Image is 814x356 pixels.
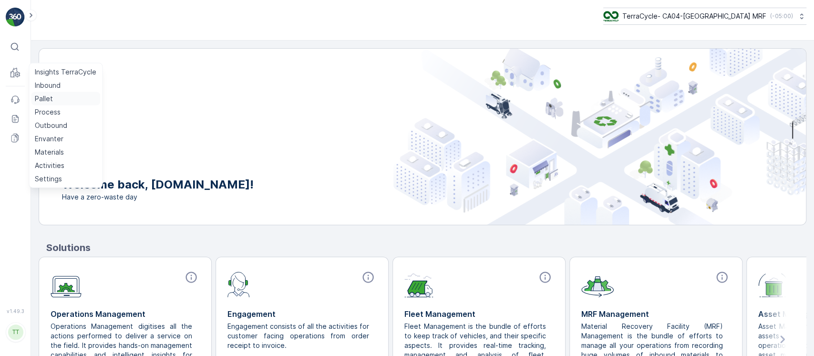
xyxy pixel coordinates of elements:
p: Engagement consists of all the activities for customer facing operations from order receipt to in... [227,322,369,350]
p: Fleet Management [404,308,554,320]
img: module-icon [404,271,433,297]
p: Operations Management [51,308,200,320]
img: module-icon [227,271,250,297]
p: TerraCycle- CA04-[GEOGRAPHIC_DATA] MRF [622,11,766,21]
p: MRF Management [581,308,731,320]
img: city illustration [393,49,806,225]
img: module-icon [51,271,82,298]
img: TC_8rdWMmT_gp9TRR3.png [603,11,618,21]
p: ( -05:00 ) [770,12,793,20]
p: Solutions [46,241,806,255]
p: Welcome back, [DOMAIN_NAME]! [62,177,254,192]
img: module-icon [581,271,614,297]
img: logo [6,8,25,27]
button: TT [6,316,25,348]
button: TerraCycle- CA04-[GEOGRAPHIC_DATA] MRF(-05:00) [603,8,806,25]
span: v 1.49.3 [6,308,25,314]
div: TT [8,325,23,340]
span: Have a zero-waste day [62,192,254,202]
p: Engagement [227,308,377,320]
img: module-icon [758,271,789,297]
